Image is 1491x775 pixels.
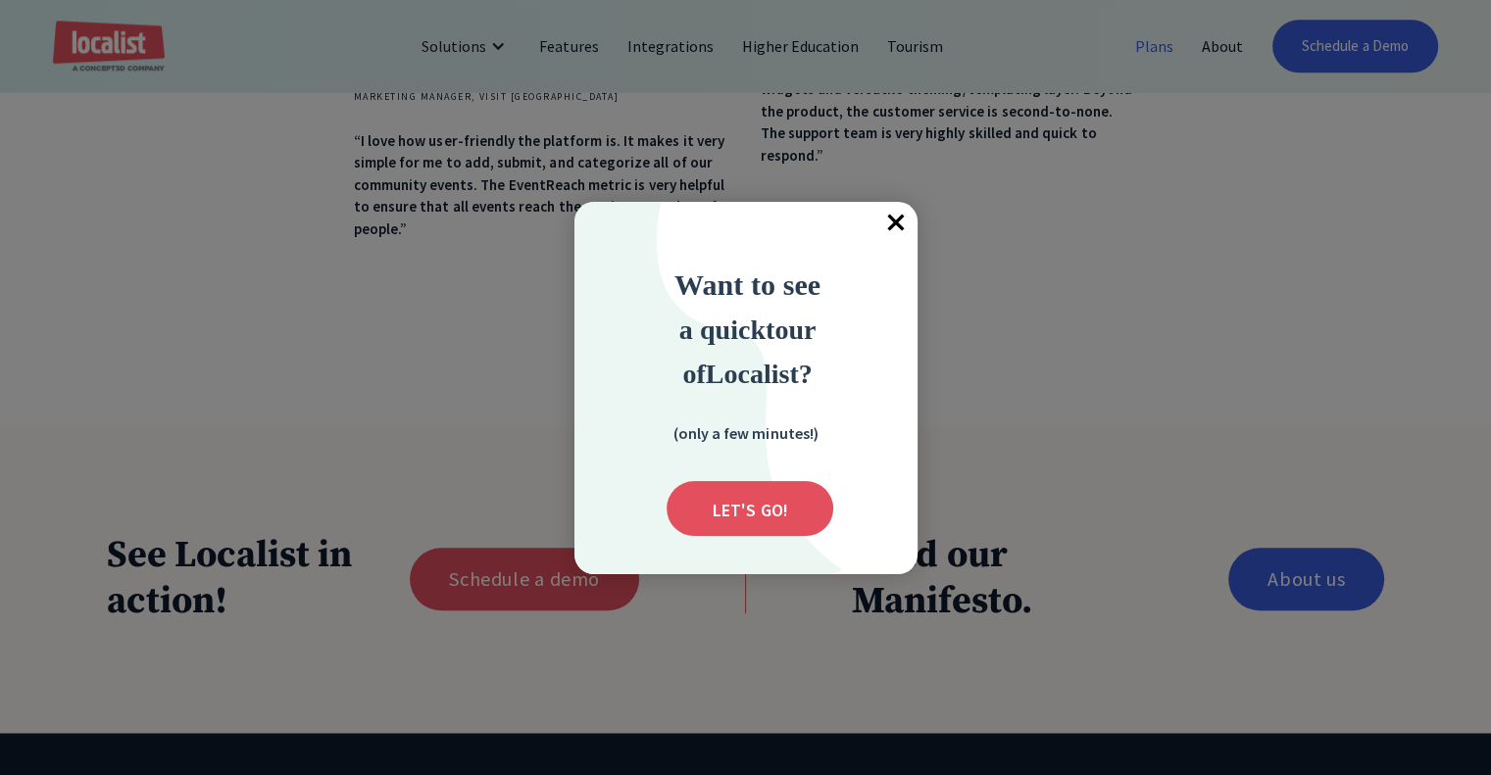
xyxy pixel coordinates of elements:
div: Want to see a quick tour of Localist? [621,263,875,395]
div: Close popup [874,202,918,245]
span: × [874,202,918,245]
strong: (only a few minutes!) [672,423,818,443]
span: a quick [679,315,766,345]
div: (only a few minutes!) [647,420,843,445]
strong: Localist? [706,359,813,389]
strong: to [766,315,788,345]
strong: Want to see [674,268,820,301]
strong: ur of [682,315,816,389]
div: Submit [667,481,833,536]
